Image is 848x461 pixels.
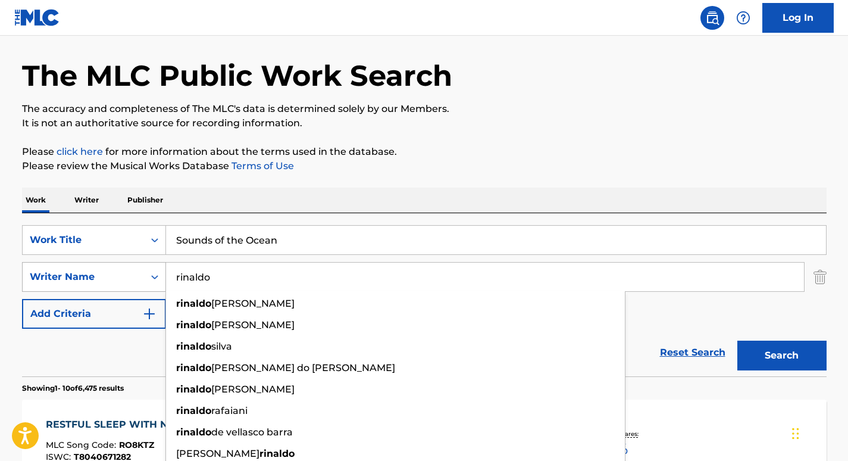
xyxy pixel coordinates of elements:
a: Reset Search [654,339,731,366]
p: Writer [71,188,102,213]
span: [PERSON_NAME] [176,448,259,459]
strong: rinaldo [176,319,211,331]
form: Search Form [22,225,827,376]
a: click here [57,146,103,157]
button: Add Criteria [22,299,166,329]
strong: rinaldo [176,298,211,309]
span: silva [211,341,232,352]
span: [PERSON_NAME] do [PERSON_NAME] [211,362,395,373]
img: MLC Logo [14,9,60,26]
p: Work [22,188,49,213]
span: MLC Song Code : [46,440,119,450]
span: de vellasco barra [211,426,293,438]
strong: rinaldo [176,362,211,373]
p: It is not an authoritative source for recording information. [22,116,827,130]
a: Log In [762,3,834,33]
span: rafaiani [211,405,248,416]
div: Drag [792,416,799,451]
button: Search [737,341,827,370]
iframe: Chat Widget [788,404,848,461]
p: Please for more information about the terms used in the database. [22,145,827,159]
strong: rinaldo [176,405,211,416]
p: Showing 1 - 10 of 6,475 results [22,383,124,394]
div: Help [731,6,755,30]
h1: The MLC Public Work Search [22,58,452,94]
div: Writer Name [30,270,137,284]
a: Terms of Use [229,160,294,172]
a: Public Search [700,6,724,30]
strong: rinaldo [176,341,211,352]
img: search [705,11,719,25]
span: RO8KTZ [119,440,154,450]
span: [PERSON_NAME] [211,298,295,309]
img: 9d2ae6d4665cec9f34b9.svg [142,307,157,321]
strong: rinaldo [176,384,211,395]
p: Publisher [124,188,167,213]
span: [PERSON_NAME] [211,384,295,395]
img: help [736,11,750,25]
strong: rinaldo [259,448,295,459]
p: Please review the Musical Works Database [22,159,827,173]
strong: rinaldo [176,426,211,438]
span: [PERSON_NAME] [211,319,295,331]
img: Delete Criterion [813,262,827,292]
div: RESTFUL SLEEP WITH NATURE SOUNDS [46,418,254,432]
div: Work Title [30,233,137,247]
p: The accuracy and completeness of The MLC's data is determined solely by our Members. [22,102,827,116]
